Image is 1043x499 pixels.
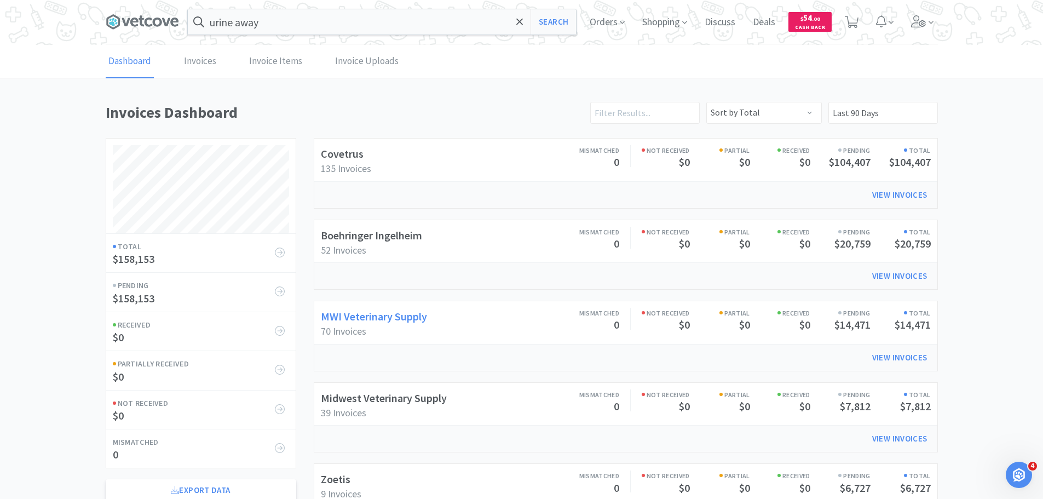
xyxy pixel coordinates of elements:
[865,184,935,206] a: View Invoices
[828,102,938,124] input: Select date range
[113,436,279,448] h6: Mismatched
[113,279,279,291] h6: Pending
[865,428,935,450] a: View Invoices
[739,399,750,413] span: $0
[810,308,871,318] h6: Pending
[750,145,810,156] h6: Received
[810,145,871,169] a: Pending$104,407
[679,155,690,169] span: $0
[690,308,750,318] h6: Partial
[106,233,296,272] a: Total$158,153
[113,448,118,461] span: 0
[750,227,810,250] a: Received$0
[559,145,619,169] a: Mismatched0
[871,145,931,156] h6: Total
[321,391,447,405] a: Midwest Veterinary Supply
[834,318,871,331] span: $14,471
[690,471,750,494] a: Partial$0
[321,472,350,486] a: Zoetis
[642,227,690,237] h6: Not Received
[750,308,810,331] a: Received$0
[113,370,124,383] span: $0
[106,429,296,468] a: Mismatched0
[750,389,810,413] a: Received$0
[690,145,750,156] h6: Partial
[690,227,750,250] a: Partial$0
[559,471,619,481] h6: Mismatched
[642,389,690,413] a: Not Received$0
[321,147,364,160] a: Covetrus
[332,45,401,78] a: Invoice Uploads
[531,9,576,35] button: Search
[113,409,124,422] span: $0
[750,471,810,481] h6: Received
[750,389,810,400] h6: Received
[321,406,366,419] span: 39 Invoices
[246,45,305,78] a: Invoice Items
[559,389,619,400] h6: Mismatched
[113,240,279,253] h6: Total
[799,155,810,169] span: $0
[321,228,422,242] a: Boehringer Ingelheim
[799,399,810,413] span: $0
[871,471,931,494] a: Total$6,727
[679,481,690,495] span: $0
[690,389,750,413] a: Partial$0
[106,45,154,78] a: Dashboard
[871,389,931,400] h6: Total
[865,347,935,369] a: View Invoices
[642,471,690,494] a: Not Received$0
[799,318,810,331] span: $0
[679,237,690,250] span: $0
[559,227,619,237] h6: Mismatched
[900,481,931,495] span: $6,727
[690,389,750,400] h6: Partial
[1028,462,1037,471] span: 4
[321,162,371,175] span: 135 Invoices
[810,308,871,331] a: Pending$14,471
[748,18,780,27] a: Deals
[642,308,690,331] a: Not Received$0
[106,272,296,311] a: Pending$158,153
[559,308,619,331] a: Mismatched0
[750,227,810,237] h6: Received
[750,308,810,318] h6: Received
[810,471,871,494] a: Pending$6,727
[690,227,750,237] h6: Partial
[871,471,931,481] h6: Total
[800,13,820,23] span: 54
[810,471,871,481] h6: Pending
[895,237,931,250] span: $20,759
[614,155,619,169] span: 0
[750,471,810,494] a: Received$0
[788,7,832,37] a: $54.00Cash Back
[106,390,296,429] a: Not Received$0
[642,308,690,318] h6: Not Received
[113,397,279,409] h6: Not Received
[590,102,700,124] input: Filter Results...
[834,237,871,250] span: $20,759
[810,227,871,250] a: Pending$20,759
[799,237,810,250] span: $0
[810,389,871,413] a: Pending$7,812
[614,318,619,331] span: 0
[642,145,690,169] a: Not Received$0
[795,25,825,32] span: Cash Back
[321,244,366,256] span: 52 Invoices
[750,145,810,169] a: Received$0
[810,227,871,237] h6: Pending
[739,481,750,495] span: $0
[810,389,871,400] h6: Pending
[106,100,584,125] h1: Invoices Dashboard
[614,237,619,250] span: 0
[113,330,124,344] span: $0
[700,18,740,27] a: Discuss
[829,155,871,169] span: $104,407
[559,145,619,156] h6: Mismatched
[812,15,820,22] span: . 00
[865,265,935,287] a: View Invoices
[559,471,619,494] a: Mismatched0
[559,308,619,318] h6: Mismatched
[113,319,279,331] h6: Received
[871,389,931,413] a: Total$7,812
